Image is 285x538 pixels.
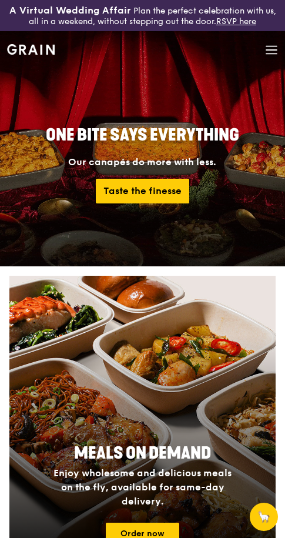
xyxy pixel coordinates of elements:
div: Our canapés do more with less. [36,155,249,169]
a: GrainGrain [7,31,55,66]
span: ONE BITE SAYS EVERYTHING [46,125,239,145]
h3: A Virtual Wedding Affair [9,5,131,16]
img: Grain [7,44,55,55]
a: Taste the finesse [96,179,189,203]
a: RSVP here [216,16,256,26]
span: Meals On Demand [74,443,211,463]
span: Enjoy wholesome and delicious meals on the fly, available for same-day delivery. [53,467,232,507]
button: 🦙 [250,503,278,531]
span: 🦙 [257,511,271,523]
